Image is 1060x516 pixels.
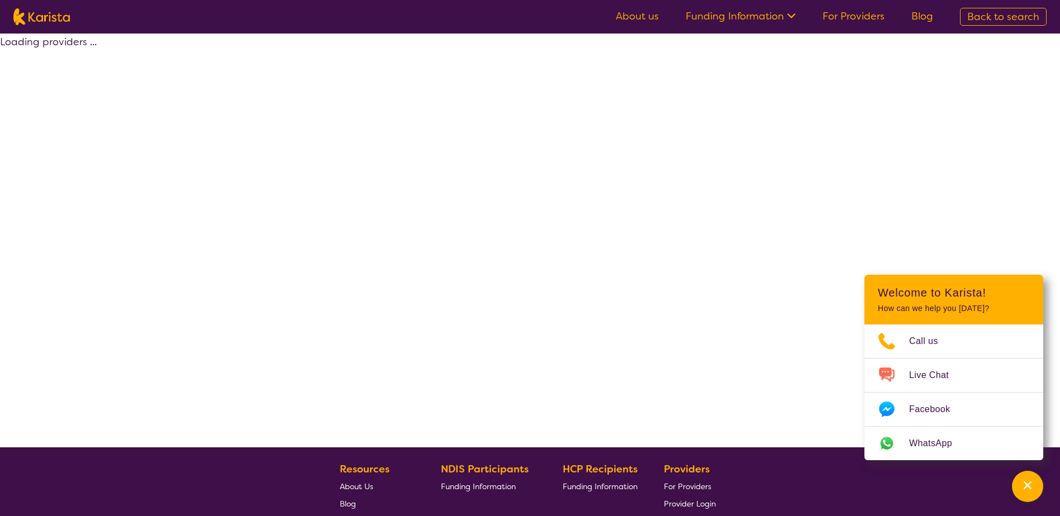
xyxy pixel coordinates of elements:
a: Provider Login [664,495,716,512]
b: NDIS Participants [441,462,529,476]
span: About Us [340,481,373,491]
h2: Welcome to Karista! [878,286,1030,299]
a: For Providers [664,477,716,495]
span: Funding Information [441,481,516,491]
div: Channel Menu [864,275,1043,460]
a: Funding Information [563,477,638,495]
span: Back to search [967,10,1039,23]
span: Facebook [909,401,963,418]
a: Funding Information [441,477,537,495]
span: WhatsApp [909,435,966,452]
img: Karista logo [13,8,70,25]
a: Blog [911,9,933,23]
span: Funding Information [563,481,638,491]
span: Blog [340,499,356,509]
a: Back to search [960,8,1047,26]
b: Resources [340,462,389,476]
span: Live Chat [909,367,962,384]
p: How can we help you [DATE]? [878,304,1030,313]
b: Providers [664,462,710,476]
span: For Providers [664,481,711,491]
a: About us [616,9,659,23]
span: Provider Login [664,499,716,509]
ul: Choose channel [864,324,1043,460]
span: Call us [909,333,952,350]
a: Blog [340,495,415,512]
button: Channel Menu [1012,471,1043,502]
a: About Us [340,477,415,495]
a: Funding Information [686,9,796,23]
b: HCP Recipients [563,462,638,476]
a: For Providers [823,9,885,23]
a: Web link opens in a new tab. [864,427,1043,460]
